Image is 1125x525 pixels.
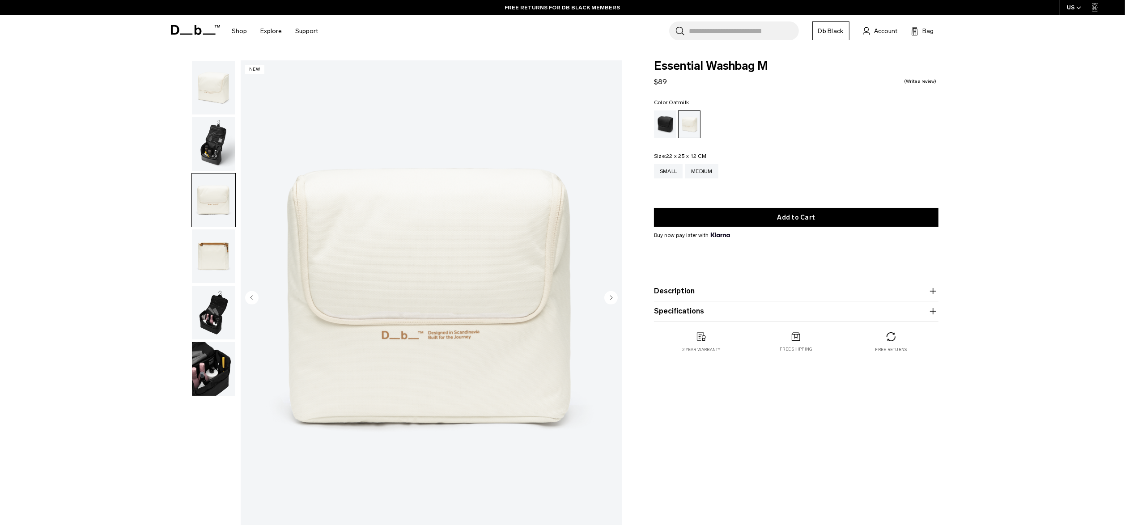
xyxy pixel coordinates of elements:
[812,21,849,40] a: Db Black
[666,153,706,159] span: 22 x 25 x 12 CM
[654,100,689,105] legend: Color:
[191,117,236,171] button: Essential Washbag M Oatmilk
[911,25,934,36] button: Bag
[191,60,236,115] button: Essential Washbag M Oatmilk
[654,306,938,317] button: Specifications
[678,110,700,138] a: Oatmilk
[192,117,235,171] img: Essential Washbag M Oatmilk
[654,231,730,239] span: Buy now pay later with
[192,342,235,396] img: Essential Washbag M Oatmilk
[669,99,689,106] span: Oatmilk
[654,110,676,138] a: Black Out
[191,173,236,228] button: Essential Washbag M Oatmilk
[654,153,706,159] legend: Size:
[261,15,282,47] a: Explore
[191,229,236,284] button: Essential Washbag M Oatmilk
[923,26,934,36] span: Bag
[192,286,235,339] img: Essential Washbag M Oatmilk
[191,342,236,396] button: Essential Washbag M Oatmilk
[191,285,236,340] button: Essential Washbag M Oatmilk
[654,77,667,86] span: $89
[505,4,620,12] a: FREE RETURNS FOR DB BLACK MEMBERS
[192,229,235,283] img: Essential Washbag M Oatmilk
[245,65,264,74] p: New
[711,233,730,237] img: {"height" => 20, "alt" => "Klarna"}
[682,347,721,353] p: 2 year warranty
[192,61,235,114] img: Essential Washbag M Oatmilk
[192,174,235,227] img: Essential Washbag M Oatmilk
[225,15,325,47] nav: Main Navigation
[654,208,938,227] button: Add to Cart
[685,164,718,178] a: Medium
[875,26,898,36] span: Account
[780,346,812,352] p: Free shipping
[654,286,938,296] button: Description
[654,164,683,178] a: Small
[245,291,259,306] button: Previous slide
[863,25,898,36] a: Account
[654,60,938,72] span: Essential Washbag M
[875,347,907,353] p: Free returns
[296,15,318,47] a: Support
[232,15,247,47] a: Shop
[904,79,936,84] a: Write a review
[604,291,618,306] button: Next slide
